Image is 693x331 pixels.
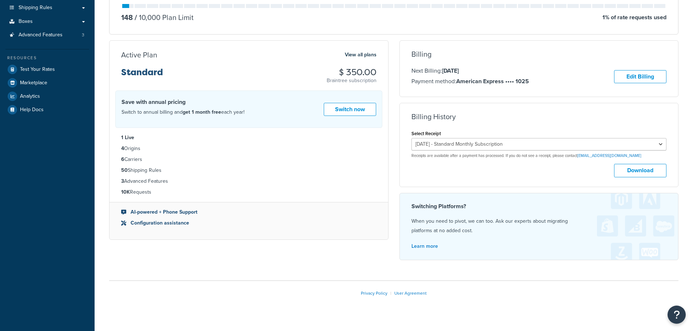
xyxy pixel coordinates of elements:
p: Receipts are available after a payment has processed. If you do not see a receipt, please contact [411,153,667,158]
li: Advanced Features [5,28,89,42]
a: Advanced Features 3 [5,28,89,42]
p: Payment method: [411,77,529,86]
a: [EMAIL_ADDRESS][DOMAIN_NAME] [577,153,641,158]
span: Shipping Rules [19,5,52,11]
span: Analytics [20,93,40,100]
strong: 10K [121,188,130,196]
h3: Active Plan [121,51,157,59]
h4: Save with annual pricing [122,98,244,106]
a: Privacy Policy [361,290,387,296]
a: View all plans [345,50,377,60]
button: Download [614,164,666,177]
span: Test Your Rates [20,66,55,73]
label: Select Receipt [411,131,441,136]
h3: Billing [411,50,431,58]
a: Boxes [5,15,89,28]
li: Carriers [121,156,377,164]
strong: get 1 month free [183,108,221,116]
p: When you need to pivot, we can too. Ask our experts about migrating platforms at no added cost. [411,217,667,235]
strong: 4 [121,145,124,152]
h3: Billing History [411,113,456,121]
p: Next Billing: [411,66,529,76]
strong: 3 [121,177,124,185]
strong: 50 [121,166,128,174]
a: User Agreement [394,290,427,296]
h3: $ 350.00 [327,68,377,77]
strong: American Express •••• 1025 [456,77,529,85]
strong: [DATE] [442,66,459,75]
li: Advanced Features [121,177,377,185]
p: Switch to annual billing and each year! [122,108,244,117]
a: Help Docs [5,103,89,116]
span: Advanced Features [19,32,63,38]
span: Help Docs [20,107,44,113]
span: Marketplace [20,80,47,86]
strong: 6 [121,156,124,163]
li: AI-powered + Phone Support [121,208,377,216]
p: 10,000 Plan Limit [133,12,194,23]
li: Origins [121,145,377,153]
a: Shipping Rules [5,1,89,15]
li: Requests [121,188,377,196]
a: Marketplace [5,76,89,89]
a: Edit Billing [614,70,666,84]
li: Shipping Rules [121,166,377,174]
button: Open Resource Center [668,306,686,324]
h3: Standard [121,68,163,83]
h4: Switching Platforms? [411,202,667,211]
a: Learn more [411,242,438,250]
span: / [135,12,137,23]
a: Analytics [5,90,89,103]
a: Switch now [324,103,376,116]
span: 3 [82,32,84,38]
span: | [390,290,391,296]
li: Configuration assistance [121,219,377,227]
div: Resources [5,55,89,61]
a: Test Your Rates [5,63,89,76]
strong: 1 Live [121,134,134,141]
p: 1 % of rate requests used [602,12,666,23]
span: Boxes [19,19,33,25]
p: 148 [121,12,133,23]
p: Braintree subscription [327,77,377,84]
